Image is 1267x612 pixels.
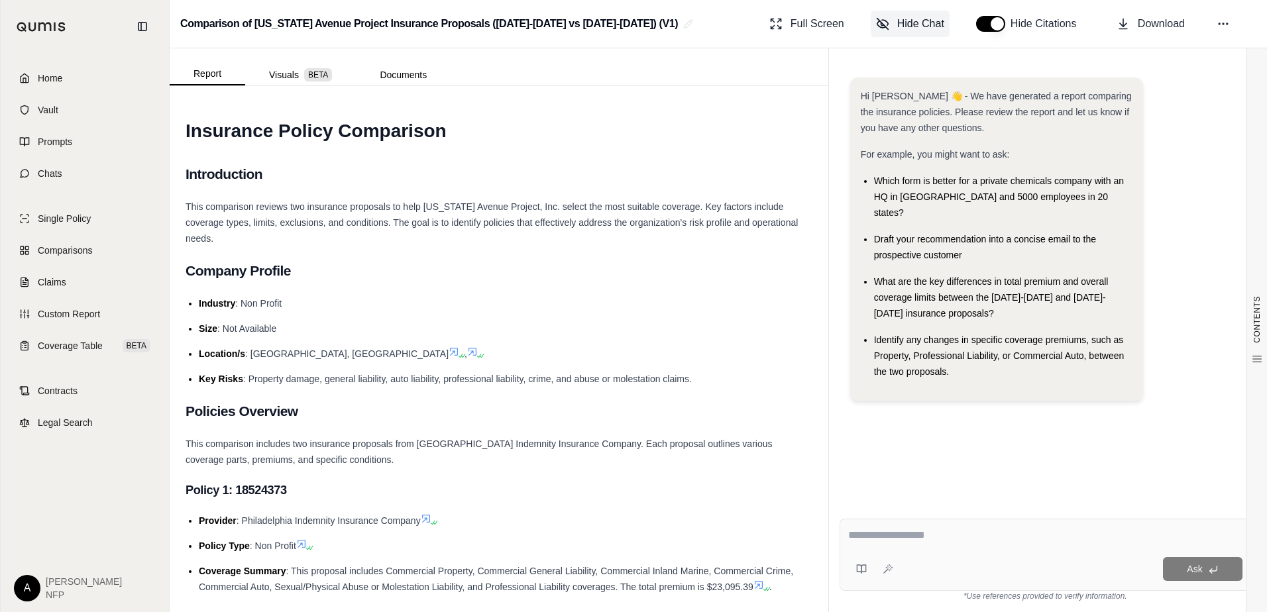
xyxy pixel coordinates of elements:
[9,331,161,360] a: Coverage TableBETA
[1163,557,1242,581] button: Ask
[874,334,1125,377] span: Identify any changes in specific coverage premiums, such as Property, Professional Liability, or ...
[874,176,1124,218] span: Which form is better for a private chemicals company with an HQ in [GEOGRAPHIC_DATA] and 5000 emp...
[38,244,92,257] span: Comparisons
[186,160,812,188] h2: Introduction
[38,307,100,321] span: Custom Report
[861,91,1132,133] span: Hi [PERSON_NAME] 👋 - We have generated a report comparing the insurance policies. Please review t...
[243,374,692,384] span: : Property damage, general liability, auto liability, professional liability, crime, and abuse or...
[38,167,62,180] span: Chats
[9,127,161,156] a: Prompts
[1011,16,1085,32] span: Hide Citations
[14,575,40,601] div: A
[1187,564,1202,574] span: Ask
[199,566,793,592] span: : This proposal includes Commercial Property, Commercial General Liability, Commercial Inland Mar...
[245,348,449,359] span: : [GEOGRAPHIC_DATA], [GEOGRAPHIC_DATA]
[9,299,161,329] a: Custom Report
[861,149,1010,160] span: For example, you might want to ask:
[791,16,844,32] span: Full Screen
[871,11,950,37] button: Hide Chat
[170,63,245,85] button: Report
[217,323,276,334] span: : Not Available
[356,64,451,85] button: Documents
[38,103,58,117] span: Vault
[186,201,798,244] span: This comparison reviews two insurance proposals to help [US_STATE] Avenue Project, Inc. select th...
[9,95,161,125] a: Vault
[199,374,243,384] span: Key Risks
[9,408,161,437] a: Legal Search
[38,384,78,397] span: Contracts
[38,212,91,225] span: Single Policy
[9,236,161,265] a: Comparisons
[46,575,122,588] span: [PERSON_NAME]
[9,159,161,188] a: Chats
[9,376,161,405] a: Contracts
[199,323,217,334] span: Size
[38,276,66,289] span: Claims
[186,397,812,425] h2: Policies Overview
[186,438,773,465] span: This comparison includes two insurance proposals from [GEOGRAPHIC_DATA] Indemnity Insurance Compa...
[17,22,66,32] img: Qumis Logo
[9,204,161,233] a: Single Policy
[1138,16,1185,32] span: Download
[132,16,153,37] button: Collapse sidebar
[235,298,282,309] span: : Non Profit
[304,68,332,81] span: BETA
[199,540,250,551] span: Policy Type
[250,540,296,551] span: : Non Profit
[46,588,122,601] span: NFP
[764,11,850,37] button: Full Screen
[199,515,237,526] span: Provider
[199,298,235,309] span: Industry
[38,72,62,85] span: Home
[465,348,467,359] span: ,
[38,135,72,148] span: Prompts
[180,12,678,36] h2: Comparison of [US_STATE] Avenue Project Insurance Proposals ([DATE]-[DATE] vs [DATE]-[DATE]) (V1)
[186,113,812,150] h1: Insurance Policy Comparison
[123,339,150,352] span: BETA
[897,16,944,32] span: Hide Chat
[38,339,103,352] span: Coverage Table
[9,64,161,93] a: Home
[237,515,421,526] span: : Philadelphia Indemnity Insurance Company
[186,478,812,502] h3: Policy 1: 18524373
[840,591,1251,601] div: *Use references provided to verify information.
[199,566,286,576] span: Coverage Summary
[1252,296,1262,343] span: CONTENTS
[874,276,1109,319] span: What are the key differences in total premium and overall coverage limits between the [DATE]-[DAT...
[874,234,1096,260] span: Draft your recommendation into a concise email to the prospective customer
[199,348,245,359] span: Location/s
[9,268,161,297] a: Claims
[38,416,93,429] span: Legal Search
[769,582,772,592] span: .
[245,64,356,85] button: Visuals
[186,257,812,285] h2: Company Profile
[1111,11,1190,37] button: Download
